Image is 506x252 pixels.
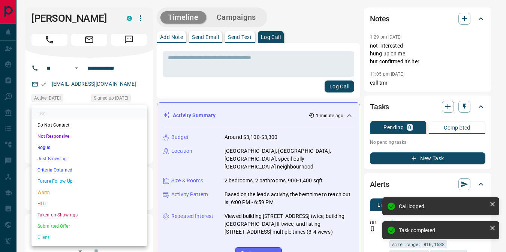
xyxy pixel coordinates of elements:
li: Not Responsive [31,131,147,142]
li: Bogus [31,142,147,153]
li: Just Browsing [31,153,147,164]
li: Do Not Contact [31,119,147,131]
li: Submitted Offer [31,221,147,232]
li: Warm [31,187,147,198]
li: Client [31,232,147,243]
div: Call logged [399,203,487,209]
li: Criteria Obtained [31,164,147,176]
li: Taken on Showings [31,209,147,221]
li: Future Follow Up [31,176,147,187]
li: HOT [31,198,147,209]
div: Task completed [399,227,487,233]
